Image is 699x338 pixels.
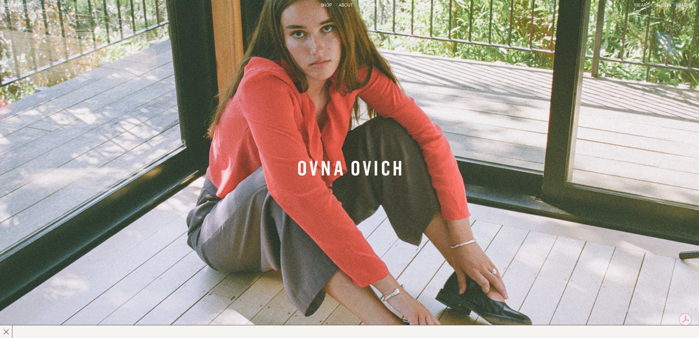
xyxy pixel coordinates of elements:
span: [0] [687,3,693,8]
a: Shop [321,3,332,8]
a: Search [636,3,652,8]
a: Login [659,3,671,8]
span: Bag [678,3,687,8]
a: Home [6,3,31,8]
a: Journal [360,3,378,8]
summary: About [339,3,353,9]
a: Banner Link [298,161,401,178]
